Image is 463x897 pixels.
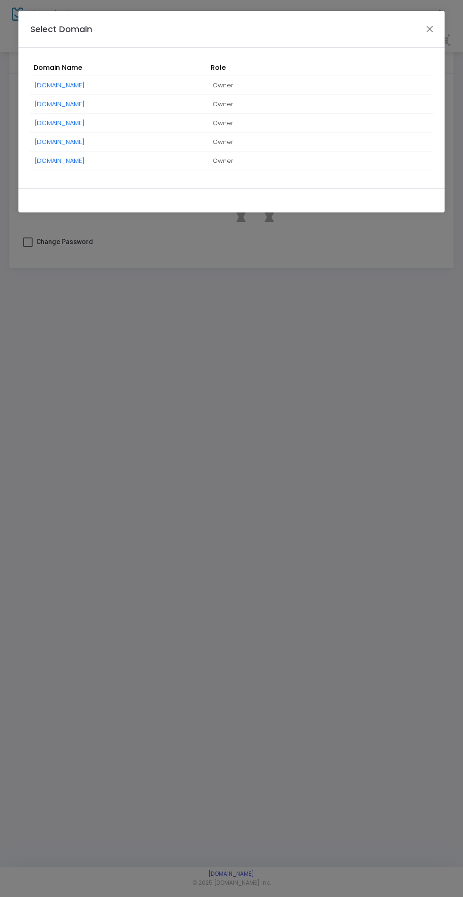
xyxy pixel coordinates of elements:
[30,23,92,35] h4: Select Domain
[35,156,85,165] a: [DOMAIN_NAME]
[213,94,233,114] span: Owner
[30,59,208,76] th: Domain Name
[213,113,233,133] span: Owner
[35,137,85,146] a: [DOMAIN_NAME]
[213,132,233,152] span: Owner
[35,118,85,127] a: [DOMAIN_NAME]
[213,75,233,95] span: Owner
[35,81,85,90] a: [DOMAIN_NAME]
[35,100,85,109] a: [DOMAIN_NAME]
[208,59,433,76] th: Role
[423,23,436,35] button: Close
[213,151,233,171] span: Owner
